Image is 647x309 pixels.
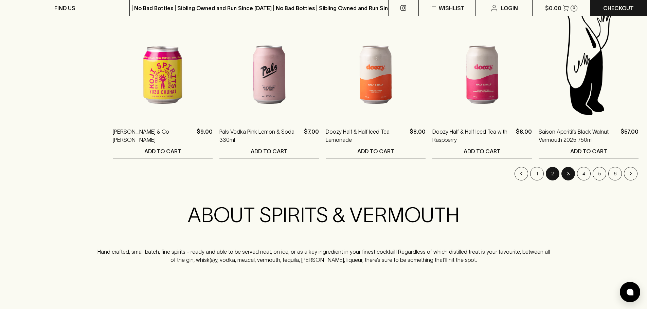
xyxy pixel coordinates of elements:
p: 0 [573,6,575,10]
button: Go to previous page [515,167,528,180]
p: Checkout [603,4,634,12]
button: page 2 [546,167,559,180]
p: $8.00 [410,128,426,144]
h2: ABOUT SPIRITS & VERMOUTH [97,203,550,227]
p: ADD TO CART [251,147,288,155]
a: Doozy Half & Half Iced Tea Lemonade [326,128,407,144]
button: Go to page 5 [593,167,606,180]
p: $57.00 [621,128,639,144]
p: ADD TO CART [357,147,394,155]
p: Login [501,4,518,12]
button: Go to page 3 [561,167,575,180]
button: Go to page 6 [608,167,622,180]
p: ADD TO CART [570,147,607,155]
a: Doozy Half & Half Iced Tea with Raspberry [432,128,514,144]
p: $9.00 [197,128,213,144]
button: ADD TO CART [432,144,532,158]
a: [PERSON_NAME] & Co [PERSON_NAME] [113,128,194,144]
p: FIND US [54,4,75,12]
nav: pagination navigation [113,167,639,180]
button: Go to next page [624,167,637,180]
p: Wishlist [439,4,465,12]
p: $7.00 [304,128,319,144]
p: ADD TO CART [144,147,181,155]
button: ADD TO CART [113,144,213,158]
p: Hand crafted, small batch, fine spirits - ready and able to be served neat, on ice, or as a key i... [97,248,550,264]
a: Pals Vodka Pink Lemon & Soda 330ml [219,128,302,144]
p: $8.00 [516,128,532,144]
img: bubble-icon [627,289,633,295]
button: Go to page 1 [530,167,544,180]
a: Saison Aperitifs Black Walnut Vermouth 2025 750ml [539,128,618,144]
button: ADD TO CART [539,144,639,158]
button: ADD TO CART [326,144,426,158]
button: ADD TO CART [219,144,319,158]
p: $0.00 [545,4,561,12]
p: ADD TO CART [464,147,501,155]
button: Go to page 4 [577,167,591,180]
